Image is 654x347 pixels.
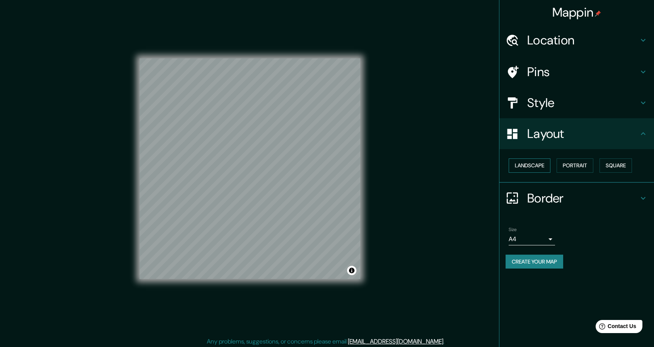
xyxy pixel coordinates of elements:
[509,233,555,245] div: A4
[445,337,446,346] div: .
[527,64,639,80] h4: Pins
[527,126,639,141] h4: Layout
[207,337,445,346] p: Any problems, suggestions, or concerns please email .
[499,25,654,56] div: Location
[527,32,639,48] h4: Location
[499,56,654,87] div: Pins
[557,158,593,173] button: Portrait
[506,255,563,269] button: Create your map
[347,266,356,275] button: Toggle attribution
[499,183,654,214] div: Border
[499,118,654,149] div: Layout
[552,5,601,20] h4: Mappin
[446,337,447,346] div: .
[348,337,443,345] a: [EMAIL_ADDRESS][DOMAIN_NAME]
[595,10,601,17] img: pin-icon.png
[585,317,645,338] iframe: Help widget launcher
[509,226,517,233] label: Size
[509,158,550,173] button: Landscape
[527,191,639,206] h4: Border
[599,158,632,173] button: Square
[140,58,360,279] canvas: Map
[527,95,639,111] h4: Style
[499,87,654,118] div: Style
